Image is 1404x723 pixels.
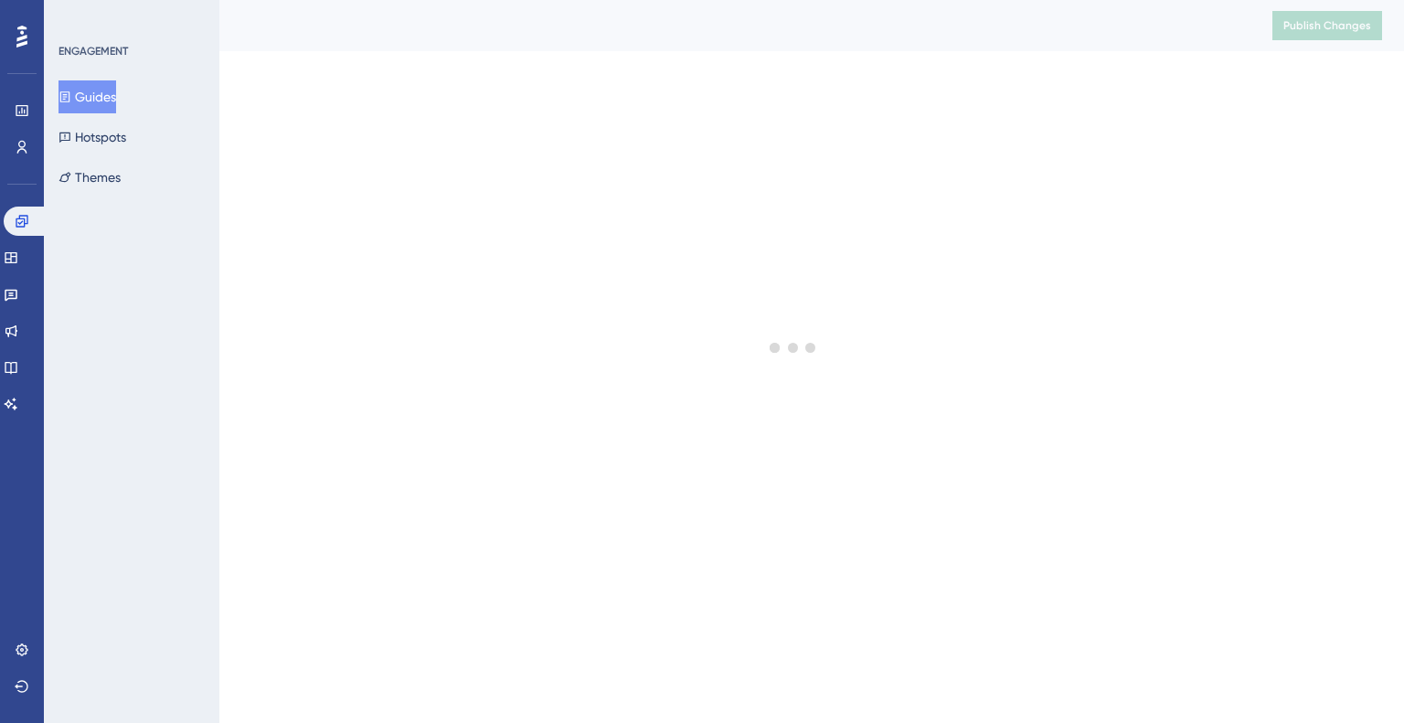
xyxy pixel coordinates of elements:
[58,44,128,58] div: ENGAGEMENT
[1272,11,1382,40] button: Publish Changes
[58,80,116,113] button: Guides
[1283,18,1371,33] span: Publish Changes
[58,161,121,194] button: Themes
[58,121,126,154] button: Hotspots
